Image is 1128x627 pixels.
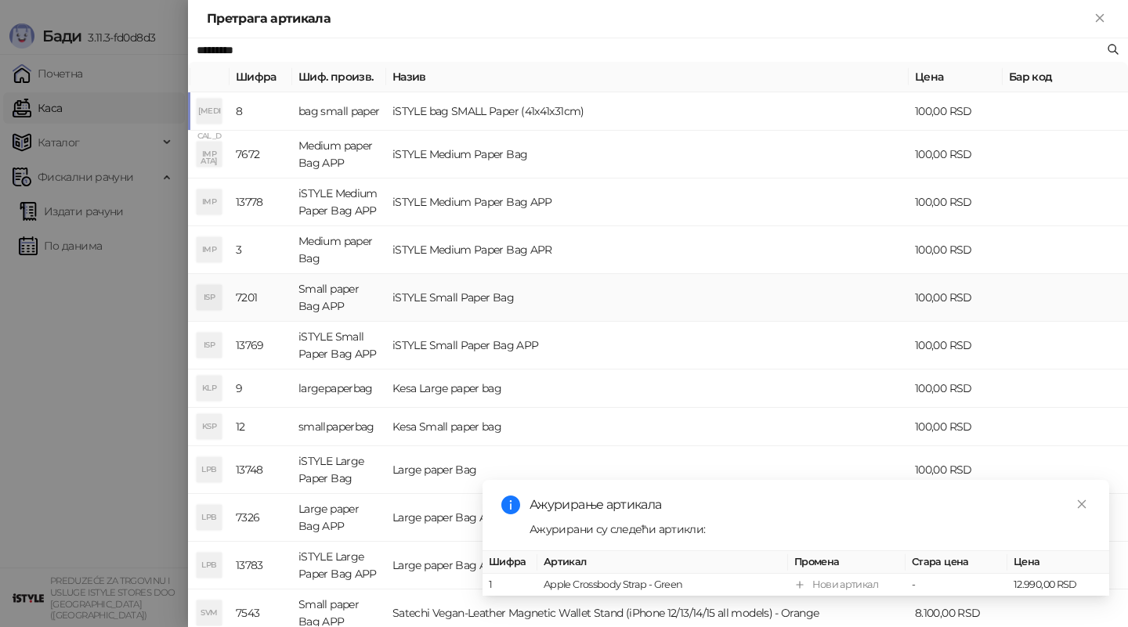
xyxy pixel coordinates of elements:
[197,285,222,310] div: ISP
[501,495,520,514] span: info-circle
[207,9,1090,28] div: Претрага артикала
[1007,551,1109,574] th: Цена
[292,446,386,494] td: iSTYLE Large Paper Bag
[197,142,222,167] div: IMP
[386,408,909,446] td: Kesa Small paper bag
[483,574,537,596] td: 1
[1003,62,1128,92] th: Бар код
[788,551,906,574] th: Промена
[230,369,292,408] td: 9
[906,551,1007,574] th: Стара цена
[537,551,788,574] th: Артикал
[292,408,386,446] td: smallpaperbag
[292,226,386,274] td: Medium paper Bag
[230,408,292,446] td: 12
[292,274,386,322] td: Small paper Bag APP
[292,62,386,92] th: Шиф. произв.
[483,551,537,574] th: Шифра
[197,505,222,530] div: LPB
[909,369,1003,408] td: 100,00 RSD
[197,457,222,482] div: LPB
[386,62,909,92] th: Назив
[909,408,1003,446] td: 100,00 RSD
[909,322,1003,369] td: 100,00 RSD
[386,542,909,589] td: Large paper Bag APP
[386,494,909,542] td: Large paper Bag APP
[292,542,386,589] td: iSTYLE Large Paper Bag APP
[386,178,909,226] td: iSTYLE Medium Paper Bag APP
[909,92,1003,131] td: 100,00 RSD
[906,574,1007,596] td: -
[909,62,1003,92] th: Цена
[197,553,222,578] div: LPB
[386,322,909,369] td: iSTYLE Small Paper Bag APP
[197,237,222,262] div: IMP
[230,542,292,589] td: 13783
[230,274,292,322] td: 7201
[909,226,1003,274] td: 100,00 RSD
[1073,495,1090,513] a: Close
[292,494,386,542] td: Large paper Bag APP
[197,376,222,401] div: KLP
[386,369,909,408] td: Kesa Large paper bag
[530,521,1090,538] div: Ажурирани су следећи артикли:
[197,99,222,124] div: [MEDICAL_DATA]
[197,600,222,625] div: SVM
[230,131,292,178] td: 7672
[909,131,1003,178] td: 100,00 RSD
[1076,499,1087,510] span: close
[386,226,909,274] td: iSTYLE Medium Paper Bag APR
[1090,9,1109,28] button: Close
[292,178,386,226] td: iSTYLE Medium Paper Bag APP
[230,494,292,542] td: 7326
[909,178,1003,226] td: 100,00 RSD
[386,274,909,322] td: iSTYLE Small Paper Bag
[909,274,1003,322] td: 100,00 RSD
[386,131,909,178] td: iSTYLE Medium Paper Bag
[230,226,292,274] td: 3
[292,131,386,178] td: Medium paper Bag APP
[530,495,1090,514] div: Ажурирање артикала
[230,322,292,369] td: 13769
[230,62,292,92] th: Шифра
[230,92,292,131] td: 8
[537,574,788,596] td: Apple Crossbody Strap - Green
[1007,574,1109,596] td: 12.990,00 RSD
[197,333,222,358] div: ISP
[197,414,222,439] div: KSP
[386,92,909,131] td: iSTYLE bag SMALL Paper (41x41x31cm)
[292,92,386,131] td: bag small paper
[197,189,222,214] div: IMP
[292,369,386,408] td: largepaperbag
[812,577,878,593] div: Нови артикал
[292,322,386,369] td: iSTYLE Small Paper Bag APP
[386,446,909,494] td: Large paper Bag
[230,178,292,226] td: 13778
[230,446,292,494] td: 13748
[909,446,1003,494] td: 100,00 RSD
